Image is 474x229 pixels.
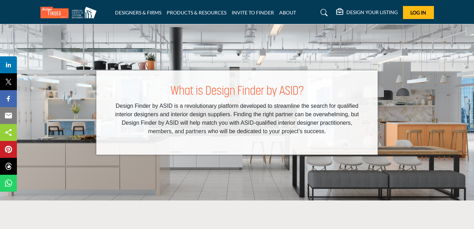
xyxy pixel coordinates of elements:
[110,102,364,136] p: Design Finder by ASID is a revolutionary platform developed to streamline the search for qualifie...
[410,10,426,16] span: Log In
[403,6,434,19] button: Log In
[232,10,274,16] a: INVITE TO FINDER
[40,7,100,18] img: Site Logo
[336,8,398,17] div: DESIGN YOUR LISTING
[115,10,161,16] a: DESIGNERS & FIRMS
[314,7,332,18] a: Search
[167,10,226,16] a: PRODUCTS & RESOURCES
[279,10,296,16] a: ABOUT
[346,9,398,16] h5: DESIGN YOUR LISTING
[110,85,364,99] h1: What is Design Finder by ASID?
